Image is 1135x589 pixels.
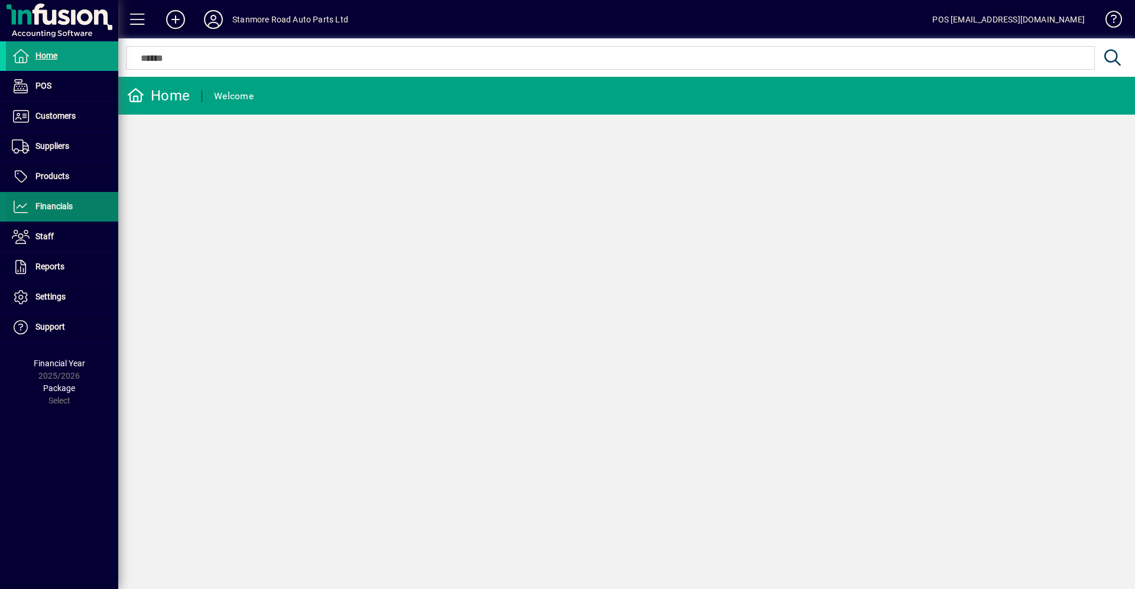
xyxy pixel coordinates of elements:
a: Reports [6,252,118,282]
span: Home [35,51,57,60]
span: Products [35,171,69,181]
button: Profile [194,9,232,30]
span: POS [35,81,51,90]
a: Products [6,162,118,191]
a: Settings [6,282,118,312]
span: Settings [35,292,66,301]
span: Financial Year [34,359,85,368]
div: Stanmore Road Auto Parts Ltd [232,10,348,29]
span: Staff [35,232,54,241]
a: Support [6,313,118,342]
span: Package [43,383,75,393]
span: Suppliers [35,141,69,151]
span: Support [35,322,65,331]
a: Financials [6,192,118,222]
a: POS [6,71,118,101]
div: Home [127,86,190,105]
button: Add [157,9,194,30]
span: Customers [35,111,76,121]
span: Reports [35,262,64,271]
a: Suppliers [6,132,118,161]
span: Financials [35,201,73,211]
a: Knowledge Base [1097,2,1120,41]
a: Staff [6,222,118,252]
div: Welcome [214,87,254,106]
div: POS [EMAIL_ADDRESS][DOMAIN_NAME] [932,10,1085,29]
a: Customers [6,102,118,131]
